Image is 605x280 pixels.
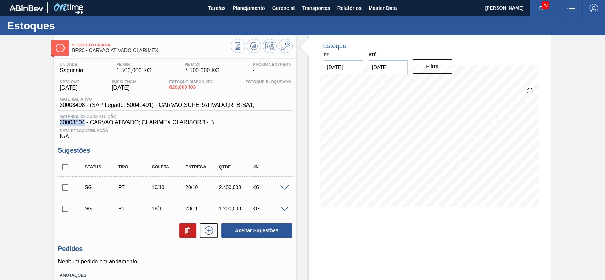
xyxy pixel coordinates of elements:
h3: Sugestões [58,147,293,154]
div: Coleta [150,165,187,170]
div: Pedido de Transferência [117,206,153,211]
span: [DATE] [112,85,136,91]
span: PE MAX [185,62,220,67]
button: Filtro [413,59,452,74]
img: userActions [567,4,575,12]
div: Entrega [184,165,220,170]
span: Material de Substituição [60,114,291,119]
label: De [324,52,330,57]
span: 620,000 KG [169,85,213,90]
label: Até [369,52,377,57]
div: Estoque [323,42,346,50]
h3: Pedidos [58,245,293,253]
h1: Estoques [7,22,133,30]
span: Suficiência [112,80,136,84]
button: Aceitar Sugestões [221,223,292,238]
span: Próxima Entrega [253,62,291,67]
div: 20/10/2025 [184,184,220,190]
span: 78 [542,1,549,9]
span: Sapucaia [60,67,83,74]
div: Sugestão Criada [83,206,120,211]
input: dd/mm/yyyy [369,60,408,74]
span: Estoque Disponível [169,80,213,84]
div: 28/11/2025 [184,206,220,211]
div: Nova sugestão [196,223,218,238]
span: Planejamento [233,4,265,12]
span: Tarefas [208,4,226,12]
span: Unidade [60,62,83,67]
div: Status [83,165,120,170]
span: Master Data [369,4,397,12]
span: Data out [60,80,79,84]
div: KG [251,184,287,190]
span: Data Descontinuação [60,128,291,133]
div: Qtde [217,165,254,170]
img: Logout [589,4,598,12]
button: Notificações [530,3,552,13]
span: 1.500,000 KG [117,67,152,74]
span: BR20 - CARVAO ATIVADO CLARIMEX [72,48,231,53]
span: 30003504 - CARVAO ATIVADO;;CLARIMEX CLARISORB - B [60,119,291,126]
span: Relatórios [337,4,361,12]
div: Tipo [117,165,153,170]
p: Nenhum pedido em andamento [58,258,293,265]
button: Visão Geral dos Estoques [231,39,245,53]
div: 18/11/2025 [150,206,187,211]
div: KG [251,206,287,211]
div: - [244,80,293,91]
span: Gerencial [272,4,295,12]
span: 30003498 - (SAP Legado: 50041491) - CARVAO;SUPERATIVADO;RFB-SA1; [60,102,254,108]
span: PE MIN [117,62,152,67]
div: Excluir Sugestões [176,223,196,238]
button: Programar Estoque [263,39,277,53]
span: [DATE] [60,85,79,91]
div: - [251,62,293,74]
img: Ícone [56,44,65,52]
img: TNhmsLtSVTkK8tSr43FrP2fwEKptu5GPRR3wAAAABJRU5ErkJggg== [9,5,43,11]
div: 2.400,000 [217,184,254,190]
span: 7.500,000 KG [185,67,220,74]
div: 10/10/2025 [150,184,187,190]
span: Sugestão Criada [72,43,231,47]
input: dd/mm/yyyy [324,60,363,74]
button: Atualizar Gráfico [247,39,261,53]
div: N/A [58,126,293,140]
div: Sugestão Criada [83,184,120,190]
div: 1.200,000 [217,206,254,211]
div: UN [251,165,287,170]
button: Ir ao Master Data / Geral [279,39,293,53]
div: Aceitar Sugestões [218,223,293,238]
span: Material ativo [60,97,254,101]
span: Transportes [302,4,330,12]
div: Pedido de Transferência [117,184,153,190]
span: Estoque Bloqueado [246,80,291,84]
